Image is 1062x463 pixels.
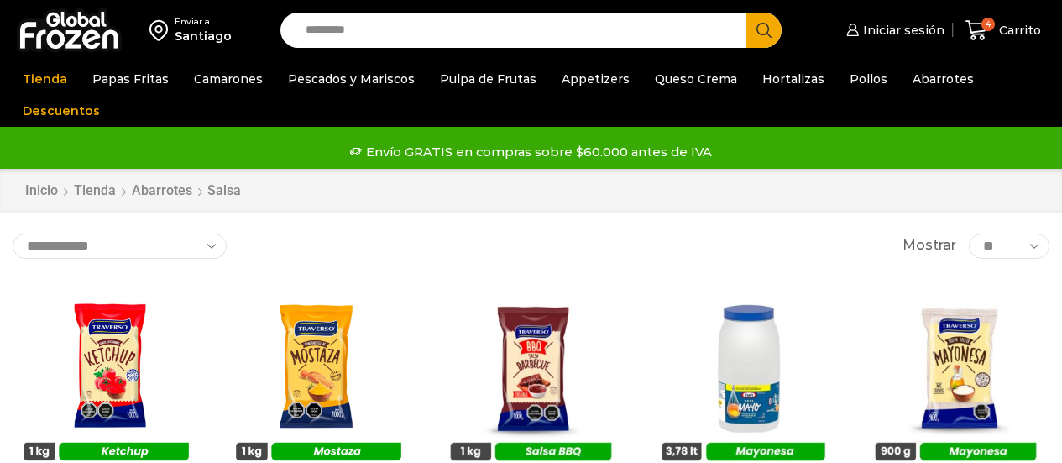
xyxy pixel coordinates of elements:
a: Tienda [14,63,76,95]
a: Descuentos [14,95,108,127]
select: Pedido de la tienda [13,234,227,259]
nav: Breadcrumb [24,182,241,201]
a: Pollos [841,63,896,95]
a: Appetizers [553,63,638,95]
a: Abarrotes [904,63,982,95]
a: Pescados y Mariscos [280,63,423,95]
a: Iniciar sesión [842,13,944,47]
span: Iniciar sesión [859,22,944,39]
a: Pulpa de Frutas [432,63,545,95]
a: Queso Crema [646,63,745,95]
a: Hortalizas [754,63,833,95]
span: Carrito [995,22,1041,39]
a: Tienda [73,182,117,201]
h1: Salsa [207,182,241,198]
a: Inicio [24,182,59,201]
img: address-field-icon.svg [149,16,175,45]
div: Enviar a [175,16,232,28]
a: Papas Fritas [84,63,177,95]
a: Camarones [186,63,271,95]
span: 4 [981,18,995,31]
button: Search button [746,13,782,48]
a: Abarrotes [131,182,193,201]
a: 4 Carrito [961,11,1045,50]
span: Mostrar [902,236,956,255]
div: Santiago [175,28,232,45]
